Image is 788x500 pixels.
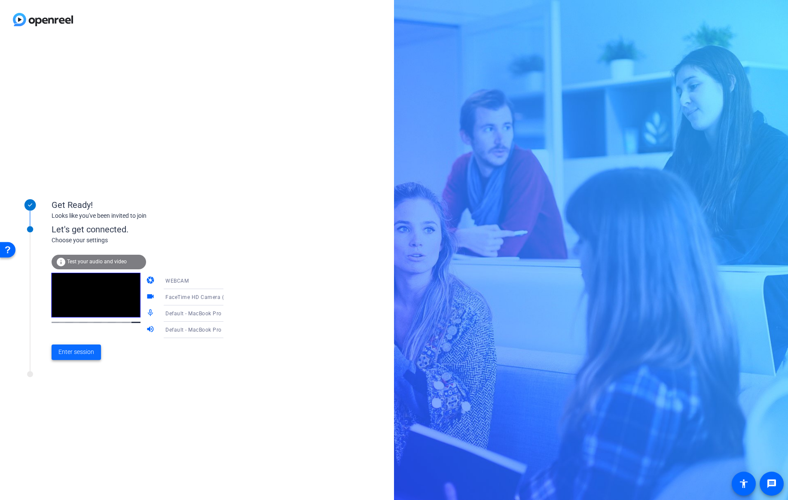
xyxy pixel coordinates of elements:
mat-icon: camera [146,276,156,286]
mat-icon: accessibility [739,479,749,489]
span: Default - MacBook Pro Microphone (Built-in) [165,310,276,317]
span: Test your audio and video [67,259,127,265]
mat-icon: info [56,257,66,267]
span: FaceTime HD Camera (3A71:F4B5) [165,293,254,300]
button: Enter session [52,345,101,360]
div: Looks like you've been invited to join [52,211,223,220]
span: WEBCAM [165,278,189,284]
mat-icon: videocam [146,292,156,302]
div: Let's get connected. [52,223,241,236]
span: Enter session [58,348,94,357]
mat-icon: message [767,479,777,489]
mat-icon: volume_up [146,325,156,335]
div: Choose your settings [52,236,241,245]
mat-icon: mic_none [146,308,156,319]
span: Default - MacBook Pro Speakers (Built-in) [165,326,269,333]
div: Get Ready! [52,198,223,211]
